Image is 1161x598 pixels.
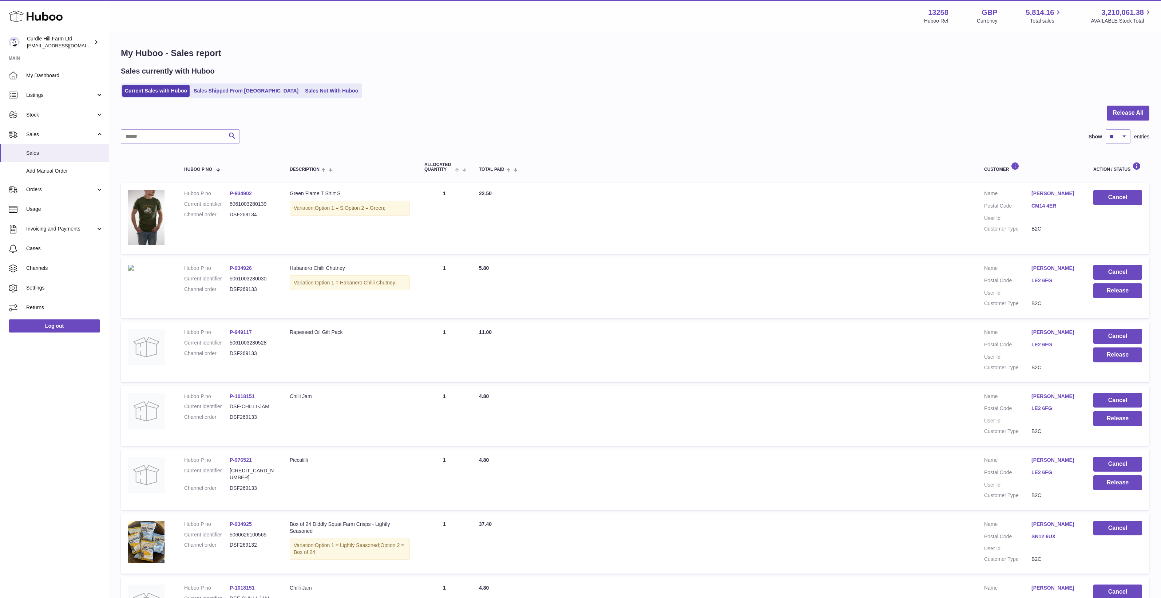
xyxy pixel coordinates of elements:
dd: B2C [1031,428,1079,435]
dd: 5061003280528 [230,339,275,346]
button: Cancel [1093,521,1142,536]
h1: My Huboo - Sales report [121,47,1149,59]
dt: User Id [984,481,1031,488]
td: 1 [417,257,472,318]
td: 1 [417,183,472,254]
span: 4.80 [479,457,489,463]
button: Release [1093,283,1142,298]
strong: 13258 [928,8,948,17]
span: Orders [26,186,96,193]
dd: DSF269132 [230,542,275,548]
div: Huboo Ref [924,17,948,24]
dt: Huboo P no [184,521,230,528]
div: Customer [984,162,1079,172]
div: Piccalilli [290,457,410,464]
div: Variation: [290,201,410,216]
div: Action / Status [1093,162,1142,172]
dt: Huboo P no [184,585,230,591]
button: Release All [1107,106,1149,121]
dd: DSF269133 [230,414,275,421]
span: Total paid [479,167,504,172]
dt: User Id [984,290,1031,296]
strong: GBP [982,8,997,17]
dt: User Id [984,545,1031,552]
dt: Name [984,190,1031,199]
span: 5,814.16 [1026,8,1054,17]
dd: 5060626100565 [230,531,275,538]
dt: Customer Type [984,300,1031,307]
dt: Current identifier [184,531,230,538]
span: Listings [26,92,96,99]
a: SN12 6UX [1031,533,1079,540]
span: 37.40 [479,521,492,527]
td: 1 [417,449,472,510]
a: CM14 4ER [1031,202,1079,209]
span: Sales [26,131,96,138]
dd: 5061003280030 [230,275,275,282]
dt: Postal Code [984,277,1031,286]
img: bb362b23-dd31-4d51-a714-7f4afe57a324.jpg [128,521,165,563]
button: Cancel [1093,329,1142,344]
div: Habanero Chilli Chutney [290,265,410,272]
span: Total sales [1030,17,1062,24]
span: entries [1134,133,1149,140]
dt: Name [984,329,1031,338]
a: LE2 6FG [1031,405,1079,412]
span: 4.80 [479,585,489,591]
img: EOB_7575EOB.jpg [128,190,165,245]
span: 22.50 [479,190,492,196]
dt: Huboo P no [184,329,230,336]
dt: Customer Type [984,492,1031,499]
td: 1 [417,386,472,446]
a: [PERSON_NAME] [1031,521,1079,528]
a: 5,814.16 Total sales [1026,8,1063,24]
button: Cancel [1093,265,1142,280]
dt: User Id [984,215,1031,222]
span: Cases [26,245,103,252]
a: Sales Shipped From [GEOGRAPHIC_DATA] [191,85,301,97]
dd: [CREDIT_CARD_NUMBER] [230,467,275,481]
dd: B2C [1031,225,1079,232]
span: Stock [26,111,96,118]
a: LE2 6FG [1031,341,1079,348]
a: P-1018151 [230,393,255,399]
a: P-949117 [230,329,252,335]
dt: Channel order [184,286,230,293]
a: Current Sales with Huboo [122,85,190,97]
dd: B2C [1031,492,1079,499]
dd: DSF-CHILLI-JAM [230,403,275,410]
dt: Current identifier [184,339,230,346]
dt: Channel order [184,542,230,548]
a: Log out [9,319,100,333]
span: Usage [26,206,103,213]
dd: DSF269133 [230,286,275,293]
img: no-photo.jpg [128,393,165,429]
button: Release [1093,347,1142,362]
button: Cancel [1093,457,1142,472]
div: Variation: [290,538,410,560]
div: Box of 24 Diddly Squat Farm Crisps - Lightly Seasoned [290,521,410,535]
a: P-976521 [230,457,252,463]
a: [PERSON_NAME] [1031,393,1079,400]
span: Invoicing and Payments [26,225,96,232]
span: 3,210,061.38 [1101,8,1144,17]
dt: Name [984,585,1031,593]
a: 3,210,061.38 AVAILABLE Stock Total [1091,8,1152,24]
span: 5.80 [479,265,489,271]
dt: Huboo P no [184,190,230,197]
dt: Name [984,265,1031,274]
dt: Postal Code [984,533,1031,542]
dt: User Id [984,417,1031,424]
span: Option 1 = S; [315,205,345,211]
button: Release [1093,411,1142,426]
dt: Name [984,521,1031,530]
div: Variation: [290,275,410,290]
dt: Channel order [184,350,230,357]
a: [PERSON_NAME] [1031,585,1079,591]
dt: Customer Type [984,225,1031,232]
dt: Customer Type [984,428,1031,435]
td: 1 [417,322,472,382]
dd: DSF269134 [230,211,275,218]
div: Curdle Hill Farm Ltd [27,35,92,49]
button: Cancel [1093,393,1142,408]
